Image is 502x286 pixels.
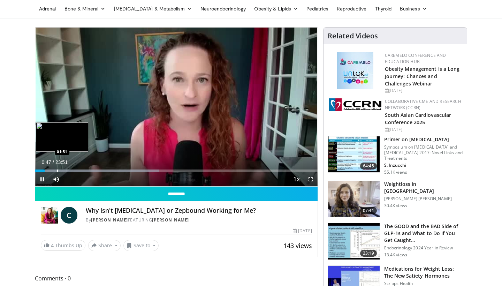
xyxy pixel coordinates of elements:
a: Obesity Management is a Long Journey: Chances and Challenges Webinar [385,66,460,87]
button: Pause [35,172,49,186]
a: [PERSON_NAME] [91,217,128,223]
a: 64:45 Primer on [MEDICAL_DATA] Symposium on [MEDICAL_DATA] and [MEDICAL_DATA] 2017: Novel Links a... [328,136,463,175]
p: Endocrinology 2024 Year in Review [384,245,463,251]
span: 4 [51,242,54,249]
a: Reproductive [333,2,371,16]
a: Business [396,2,431,16]
p: S. Inzucchi [384,163,463,168]
div: [DATE] [293,228,312,234]
img: 9983fed1-7565-45be-8934-aef1103ce6e2.150x105_q85_crop-smart_upscale.jpg [328,181,380,217]
span: / [53,159,54,165]
div: [DATE] [385,127,461,133]
img: 022d2313-3eaa-4549-99ac-ae6801cd1fdc.150x105_q85_crop-smart_upscale.jpg [328,136,380,173]
a: Pediatrics [302,2,333,16]
a: Neuroendocrinology [196,2,250,16]
span: 07:41 [360,207,377,214]
a: 23:19 The GOOD and the BAD Side of GLP-1s and What to Do If You Get Caught… Endocrinology 2024 Ye... [328,223,463,260]
h3: Medications for Weight Loss: The New Satiety Hormones [384,265,463,279]
span: 23:19 [360,250,377,257]
h4: Why Isn't [MEDICAL_DATA] or Zepbound Working for Me? [86,207,312,214]
button: Fullscreen [304,172,318,186]
video-js: Video Player [35,28,318,187]
a: Collaborative CME and Research Network (CCRN) [385,98,461,111]
p: Symposium on [MEDICAL_DATA] and [MEDICAL_DATA] 2017: Novel Links and Treatments [384,144,463,161]
img: Dr. Carolynn Francavilla [41,207,58,224]
a: 07:41 Weightloss in [GEOGRAPHIC_DATA] [PERSON_NAME] [PERSON_NAME] 30.4K views [328,181,463,218]
a: Thyroid [371,2,396,16]
button: Save to [123,240,159,251]
h3: The GOOD and the BAD Side of GLP-1s and What to Do If You Get Caught… [384,223,463,244]
a: 4 Thumbs Up [41,240,85,251]
p: 13.4K views [384,252,407,258]
img: 756cb5e3-da60-49d4-af2c-51c334342588.150x105_q85_crop-smart_upscale.jpg [328,223,380,259]
div: By FEATURING [86,217,312,223]
a: Adrenal [35,2,60,16]
h3: Weightloss in [GEOGRAPHIC_DATA] [384,181,463,195]
h3: Primer on [MEDICAL_DATA] [384,136,463,143]
p: 30.4K views [384,203,407,209]
span: 143 views [283,241,312,250]
span: 64:45 [360,163,377,170]
a: C [61,207,77,224]
span: Comments 0 [35,274,318,283]
p: [PERSON_NAME] [PERSON_NAME] [384,196,463,202]
a: CaReMeLO Conference and Education Hub [385,52,446,65]
span: 23:51 [55,159,68,165]
div: Progress Bar [35,170,318,172]
img: image.jpeg [36,122,88,152]
a: Bone & Mineral [60,2,110,16]
span: 0:47 [41,159,51,165]
button: Playback Rate [290,172,304,186]
img: a04ee3ba-8487-4636-b0fb-5e8d268f3737.png.150x105_q85_autocrop_double_scale_upscale_version-0.2.png [329,98,381,111]
div: [DATE] [385,88,461,94]
a: [PERSON_NAME] [152,217,189,223]
img: 45df64a9-a6de-482c-8a90-ada250f7980c.png.150x105_q85_autocrop_double_scale_upscale_version-0.2.jpg [337,52,373,89]
a: South Asian Cardiovascular Conference 2025 [385,112,451,126]
button: Share [88,240,121,251]
a: Obesity & Lipids [250,2,302,16]
p: 55.1K views [384,170,407,175]
a: [MEDICAL_DATA] & Metabolism [110,2,196,16]
button: Mute [49,172,63,186]
h4: Related Videos [328,32,378,40]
